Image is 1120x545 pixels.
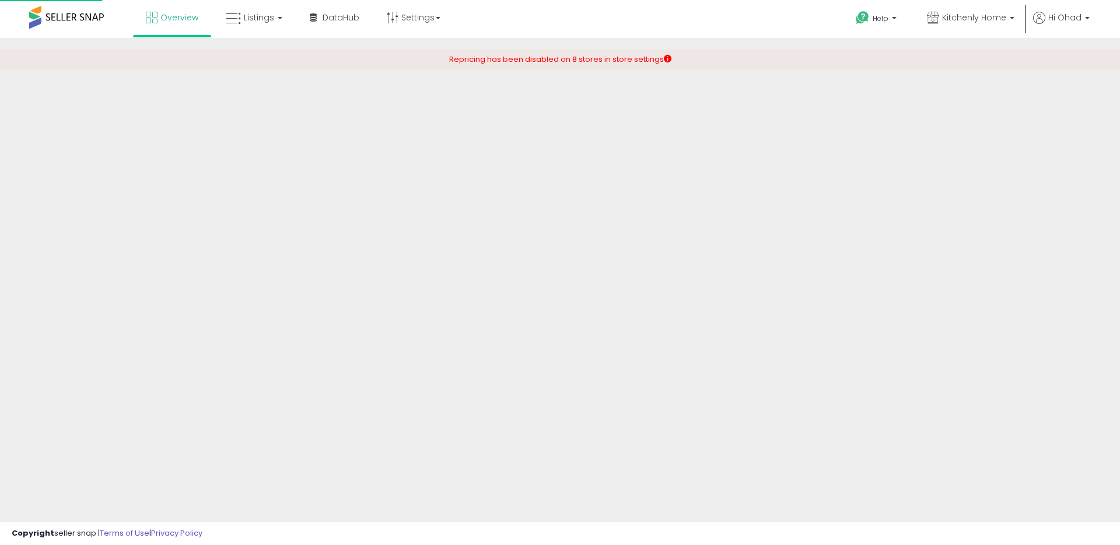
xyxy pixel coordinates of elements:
i: Get Help [855,11,870,25]
span: Kitchenly Home [942,12,1006,23]
a: Help [846,2,908,38]
div: Repricing has been disabled on 8 stores in store settings [449,54,671,65]
span: Hi Ohad [1048,12,1081,23]
span: DataHub [323,12,359,23]
span: Help [873,13,888,23]
span: Overview [160,12,198,23]
span: Listings [244,12,274,23]
a: Hi Ohad [1033,12,1090,38]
